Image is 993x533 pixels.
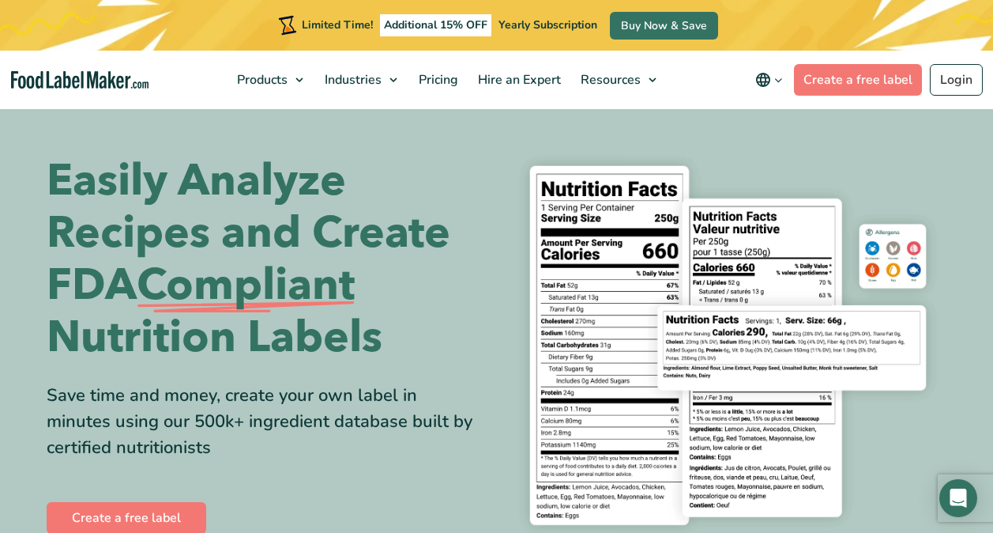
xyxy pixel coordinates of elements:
span: Industries [320,71,383,89]
a: Pricing [409,51,465,109]
span: Additional 15% OFF [380,14,491,36]
span: Limited Time! [302,17,373,32]
span: Yearly Subscription [498,17,597,32]
div: Save time and money, create your own label in minutes using our 500k+ ingredient database built b... [47,383,485,461]
a: Resources [571,51,664,109]
a: Hire an Expert [468,51,567,109]
span: Compliant [137,259,355,312]
span: Pricing [414,71,460,89]
a: Create a free label [794,64,922,96]
span: Resources [576,71,642,89]
div: Open Intercom Messenger [939,479,977,517]
span: Products [232,71,289,89]
h1: Easily Analyze Recipes and Create FDA Nutrition Labels [47,155,485,364]
a: Industries [315,51,405,109]
a: Login [930,64,983,96]
span: Hire an Expert [473,71,562,89]
a: Buy Now & Save [610,12,718,40]
a: Products [228,51,311,109]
